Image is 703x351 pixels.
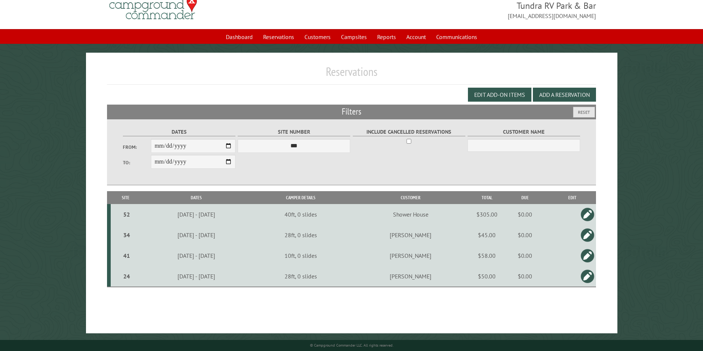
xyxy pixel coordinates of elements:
[310,343,393,348] small: © Campground Commander LLC. All rights reserved.
[111,191,141,204] th: Site
[142,231,251,239] div: [DATE] - [DATE]
[468,128,580,136] label: Customer Name
[349,266,472,287] td: [PERSON_NAME]
[238,128,350,136] label: Site Number
[349,191,472,204] th: Customer
[349,204,472,225] td: Shower House
[259,30,299,44] a: Reservations
[472,245,502,266] td: $58.00
[432,30,482,44] a: Communications
[252,245,349,266] td: 10ft, 0 slides
[349,245,472,266] td: [PERSON_NAME]
[472,266,502,287] td: $50.00
[373,30,400,44] a: Reports
[252,225,349,245] td: 28ft, 0 slides
[114,231,139,239] div: 34
[252,204,349,225] td: 40ft, 0 slides
[114,252,139,259] div: 41
[468,88,531,102] button: Edit Add-on Items
[123,128,235,136] label: Dates
[353,128,465,136] label: Include Cancelled Reservations
[300,30,335,44] a: Customers
[548,191,596,204] th: Edit
[349,225,472,245] td: [PERSON_NAME]
[221,30,257,44] a: Dashboard
[502,266,548,287] td: $0.00
[472,191,502,204] th: Total
[402,30,430,44] a: Account
[502,191,548,204] th: Due
[114,273,139,280] div: 24
[107,105,596,119] h2: Filters
[114,211,139,218] div: 52
[142,252,251,259] div: [DATE] - [DATE]
[533,88,596,102] button: Add a Reservation
[141,191,252,204] th: Dates
[142,211,251,218] div: [DATE] - [DATE]
[502,204,548,225] td: $0.00
[472,225,502,245] td: $45.00
[472,204,502,225] td: $305.00
[107,64,596,85] h1: Reservations
[123,144,151,151] label: From:
[502,225,548,245] td: $0.00
[337,30,371,44] a: Campsites
[502,245,548,266] td: $0.00
[142,273,251,280] div: [DATE] - [DATE]
[252,191,349,204] th: Camper Details
[252,266,349,287] td: 28ft, 0 slides
[573,107,595,117] button: Reset
[123,159,151,166] label: To:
